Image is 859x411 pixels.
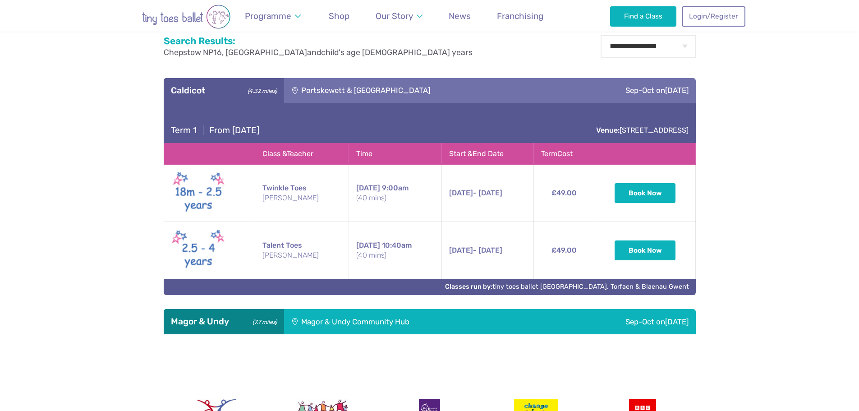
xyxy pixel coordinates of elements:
[241,5,305,27] a: Programme
[596,126,620,134] strong: Venue:
[497,11,543,21] span: Franchising
[349,143,442,164] th: Time
[445,5,475,27] a: News
[615,183,676,203] button: Book Now
[615,240,676,260] button: Book Now
[171,170,225,216] img: Twinkle toes New (May 2025)
[544,309,695,334] div: Sep-Oct on
[349,165,442,222] td: 9:00am
[445,283,689,291] a: Classes run by:tiny toes ballet [GEOGRAPHIC_DATA], Torfaen & Blaenau Gwent
[325,5,354,27] a: Shop
[255,222,349,279] td: Talent Toes
[164,47,473,58] p: and
[445,283,492,291] strong: Classes run by:
[284,309,544,334] div: Magor & Undy Community Hub
[610,6,676,26] a: Find a Class
[171,125,197,135] span: Term 1
[349,222,442,279] td: 10:40am
[533,165,595,222] td: £49.00
[449,11,471,21] span: News
[533,222,595,279] td: £49.00
[665,86,689,95] span: [DATE]
[171,316,277,327] h3: Magor & Undy
[557,78,695,103] div: Sep-Oct on
[321,48,473,57] span: child's age [DEMOGRAPHIC_DATA] years
[171,85,277,96] h3: Caldicot
[199,125,209,135] span: |
[682,6,745,26] a: Login/Register
[284,78,558,103] div: Portskewett & [GEOGRAPHIC_DATA]
[356,193,434,203] small: (40 mins)
[449,246,473,254] span: [DATE]
[665,317,689,326] span: [DATE]
[171,125,259,136] h4: From [DATE]
[449,246,502,254] span: - [DATE]
[164,48,307,57] span: Chepstow NP16, [GEOGRAPHIC_DATA]
[255,165,349,222] td: Twinkle Toes
[255,143,349,164] th: Class & Teacher
[249,316,276,326] small: (7.7 miles)
[356,250,434,260] small: (40 mins)
[329,11,349,21] span: Shop
[171,227,225,273] img: Talent toes New (May 2025)
[356,241,380,249] span: [DATE]
[262,193,342,203] small: [PERSON_NAME]
[442,143,533,164] th: Start & End Date
[376,11,413,21] span: Our Story
[596,126,689,134] a: Venue:[STREET_ADDRESS]
[164,35,473,47] h2: Search Results:
[262,250,342,260] small: [PERSON_NAME]
[244,85,276,95] small: (4.32 miles)
[493,5,548,27] a: Franchising
[245,11,291,21] span: Programme
[356,184,380,192] span: [DATE]
[533,143,595,164] th: Term Cost
[371,5,427,27] a: Our Story
[449,189,502,197] span: - [DATE]
[114,5,258,29] img: tiny toes ballet
[449,189,473,197] span: [DATE]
